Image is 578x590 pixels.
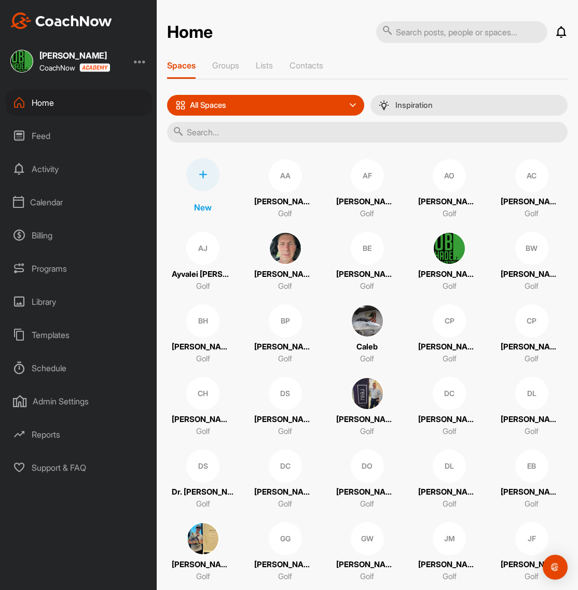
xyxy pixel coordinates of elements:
p: Golf [196,426,210,438]
a: DC[PERSON_NAME]Golf [414,376,485,438]
p: [PERSON_NAME] [501,559,563,571]
div: DC [433,377,466,410]
div: Activity [6,156,152,182]
p: Golf [443,208,457,220]
a: AO[PERSON_NAME]Golf [414,158,485,220]
p: [PERSON_NAME] [172,341,234,353]
div: Templates [6,322,152,348]
a: CP[PERSON_NAME] [PERSON_NAME]Golf [496,303,568,366]
p: [PERSON_NAME] [336,414,398,426]
p: [PERSON_NAME] [336,559,398,571]
div: DO [351,449,384,483]
p: [PERSON_NAME] [501,414,563,426]
p: Golf [443,426,457,438]
p: Lists [256,60,273,71]
div: AO [433,159,466,192]
p: Golf [360,426,374,438]
a: [PERSON_NAME]Golf [414,231,485,293]
div: DL [515,377,548,410]
a: CalebGolf [332,303,403,366]
div: Home [6,90,152,116]
a: EB[PERSON_NAME]Golf [496,448,568,511]
a: GW[PERSON_NAME]Golf [332,521,403,583]
p: [PERSON_NAME] [501,196,563,208]
p: Golf [278,426,292,438]
input: Search posts, people or spaces... [376,21,547,43]
p: Golf [443,353,457,365]
p: Golf [525,571,539,583]
p: Golf [278,498,292,510]
p: All Spaces [190,101,226,109]
div: DL [433,449,466,483]
p: [PERSON_NAME] [418,486,480,498]
div: BH [186,304,219,338]
a: DL[PERSON_NAME]Golf [496,376,568,438]
a: DO[PERSON_NAME]Golf [332,448,403,511]
div: [PERSON_NAME] [39,51,110,60]
p: Golf [278,280,292,292]
p: Ayvalei [PERSON_NAME] [172,269,234,280]
div: Library [6,289,152,315]
p: Groups [212,60,239,71]
a: AF[PERSON_NAME]Golf [332,158,403,220]
p: [PERSON_NAME] [254,414,316,426]
p: Golf [360,353,374,365]
a: BE[PERSON_NAME]Golf [332,231,403,293]
div: EB [515,449,548,483]
a: DSDr. [PERSON_NAME]Golf [167,448,239,511]
p: Golf [360,208,374,220]
p: [PERSON_NAME] [172,559,234,571]
p: Golf [525,498,539,510]
a: GG[PERSON_NAME]Golf [249,521,321,583]
div: Programs [6,256,152,282]
a: JF[PERSON_NAME]Golf [496,521,568,583]
div: JM [433,522,466,555]
p: Caleb [356,341,378,353]
p: Golf [443,571,457,583]
div: Feed [6,123,152,149]
p: [PERSON_NAME] [254,269,316,280]
p: Golf [196,280,210,292]
img: CoachNow acadmey [79,63,110,72]
div: Reports [6,422,152,447]
p: [PERSON_NAME] [PERSON_NAME] [501,341,563,353]
a: JM[PERSON_NAME]Golf [414,521,485,583]
p: Golf [196,498,210,510]
p: [PERSON_NAME] [418,341,480,353]
p: Golf [278,208,292,220]
a: BW[PERSON_NAME]Golf [496,231,568,293]
p: Golf [443,498,457,510]
a: DC[PERSON_NAME]Golf [249,448,321,511]
p: Golf [360,498,374,510]
div: BW [515,232,548,265]
div: Billing [6,222,152,248]
img: square_fd57f90de33a76eda5b66984274a5299.jpg [351,377,384,410]
div: Admin Settings [6,388,152,414]
a: AJAyvalei [PERSON_NAME]Golf [167,231,239,293]
p: New [194,201,212,214]
a: DL[PERSON_NAME]Golf [414,448,485,511]
a: BH[PERSON_NAME]Golf [167,303,239,366]
div: DS [269,377,302,410]
p: [PERSON_NAME] [254,486,316,498]
p: Golf [360,571,374,583]
p: [PERSON_NAME] [336,269,398,280]
a: [PERSON_NAME]Golf [249,231,321,293]
a: DS[PERSON_NAME]Golf [249,376,321,438]
div: GG [269,522,302,555]
div: CP [433,304,466,338]
div: Schedule [6,355,152,381]
p: [PERSON_NAME] [418,269,480,280]
a: BP[PERSON_NAME]Golf [249,303,321,366]
p: Golf [525,208,539,220]
div: DC [269,449,302,483]
p: [PERSON_NAME] [418,414,480,426]
p: [PERSON_NAME] [418,559,480,571]
div: CP [515,304,548,338]
p: Contacts [290,60,323,71]
div: DS [186,449,219,483]
p: [PERSON_NAME] [336,486,398,498]
div: Calendar [6,189,152,215]
img: CoachNow [10,12,112,29]
p: Golf [278,353,292,365]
